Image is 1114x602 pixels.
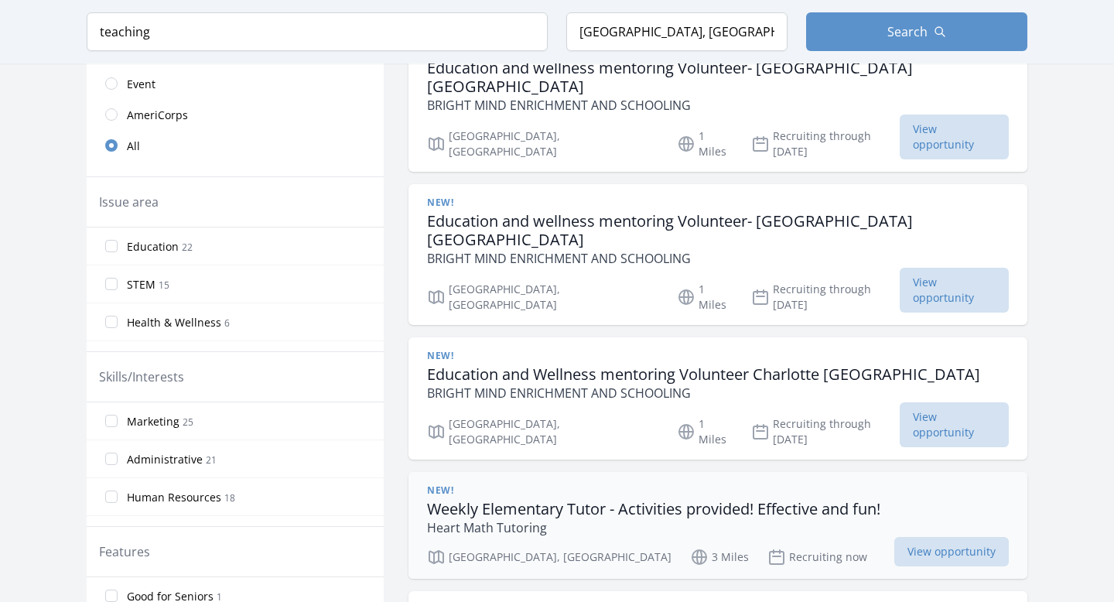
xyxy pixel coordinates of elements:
[427,249,1009,268] p: BRIGHT MIND ENRICHMENT AND SCHOOLING
[427,518,880,537] p: Heart Math Tutoring
[105,453,118,465] input: Administrative 21
[751,128,900,159] p: Recruiting through [DATE]
[127,277,155,292] span: STEM
[677,416,733,447] p: 1 Miles
[182,241,193,254] span: 22
[408,337,1027,460] a: New! Education and Wellness mentoring Volunteer Charlotte [GEOGRAPHIC_DATA] BRIGHT MIND ENRICHMEN...
[408,184,1027,325] a: New! Education and wellness mentoring Volunteer- [GEOGRAPHIC_DATA] [GEOGRAPHIC_DATA] BRIGHT MIND ...
[690,548,749,566] p: 3 Miles
[127,139,140,154] span: All
[224,491,235,505] span: 18
[427,59,1009,96] h3: Education and wellness mentoring Volunteer- [GEOGRAPHIC_DATA] [GEOGRAPHIC_DATA]
[427,416,658,447] p: [GEOGRAPHIC_DATA], [GEOGRAPHIC_DATA]
[677,128,733,159] p: 1 Miles
[894,537,1009,566] span: View opportunity
[427,282,658,313] p: [GEOGRAPHIC_DATA], [GEOGRAPHIC_DATA]
[408,472,1027,579] a: New! Weekly Elementary Tutor - Activities provided! Effective and fun! Heart Math Tutoring [GEOGR...
[408,31,1027,172] a: New! Education and wellness mentoring Volunteer- [GEOGRAPHIC_DATA] [GEOGRAPHIC_DATA] BRIGHT MIND ...
[87,12,548,51] input: Keyword
[99,368,184,386] legend: Skills/Interests
[127,315,221,330] span: Health & Wellness
[677,282,733,313] p: 1 Miles
[99,193,159,211] legend: Issue area
[105,240,118,252] input: Education 22
[127,77,155,92] span: Event
[206,453,217,467] span: 21
[900,402,1009,447] span: View opportunity
[87,130,384,161] a: All
[99,542,150,561] legend: Features
[900,268,1009,313] span: View opportunity
[159,279,169,292] span: 15
[427,96,1009,115] p: BRIGHT MIND ENRICHMENT AND SCHOOLING
[427,212,1009,249] h3: Education and wellness mentoring Volunteer- [GEOGRAPHIC_DATA] [GEOGRAPHIC_DATA]
[427,384,980,402] p: BRIGHT MIND ENRICHMENT AND SCHOOLING
[87,99,384,130] a: AmeriCorps
[127,239,179,255] span: Education
[127,108,188,123] span: AmeriCorps
[427,484,453,497] span: New!
[887,22,928,41] span: Search
[127,452,203,467] span: Administrative
[751,282,900,313] p: Recruiting through [DATE]
[427,365,980,384] h3: Education and Wellness mentoring Volunteer Charlotte [GEOGRAPHIC_DATA]
[427,548,671,566] p: [GEOGRAPHIC_DATA], [GEOGRAPHIC_DATA]
[566,12,788,51] input: Location
[751,416,900,447] p: Recruiting through [DATE]
[224,316,230,330] span: 6
[183,416,193,429] span: 25
[87,68,384,99] a: Event
[105,316,118,328] input: Health & Wellness 6
[105,590,118,602] input: Good for Seniors 1
[427,128,658,159] p: [GEOGRAPHIC_DATA], [GEOGRAPHIC_DATA]
[105,278,118,290] input: STEM 15
[105,415,118,427] input: Marketing 25
[105,491,118,503] input: Human Resources 18
[427,197,453,209] span: New!
[427,350,453,362] span: New!
[767,548,867,566] p: Recruiting now
[806,12,1027,51] button: Search
[427,500,880,518] h3: Weekly Elementary Tutor - Activities provided! Effective and fun!
[127,490,221,505] span: Human Resources
[127,414,179,429] span: Marketing
[900,115,1009,159] span: View opportunity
